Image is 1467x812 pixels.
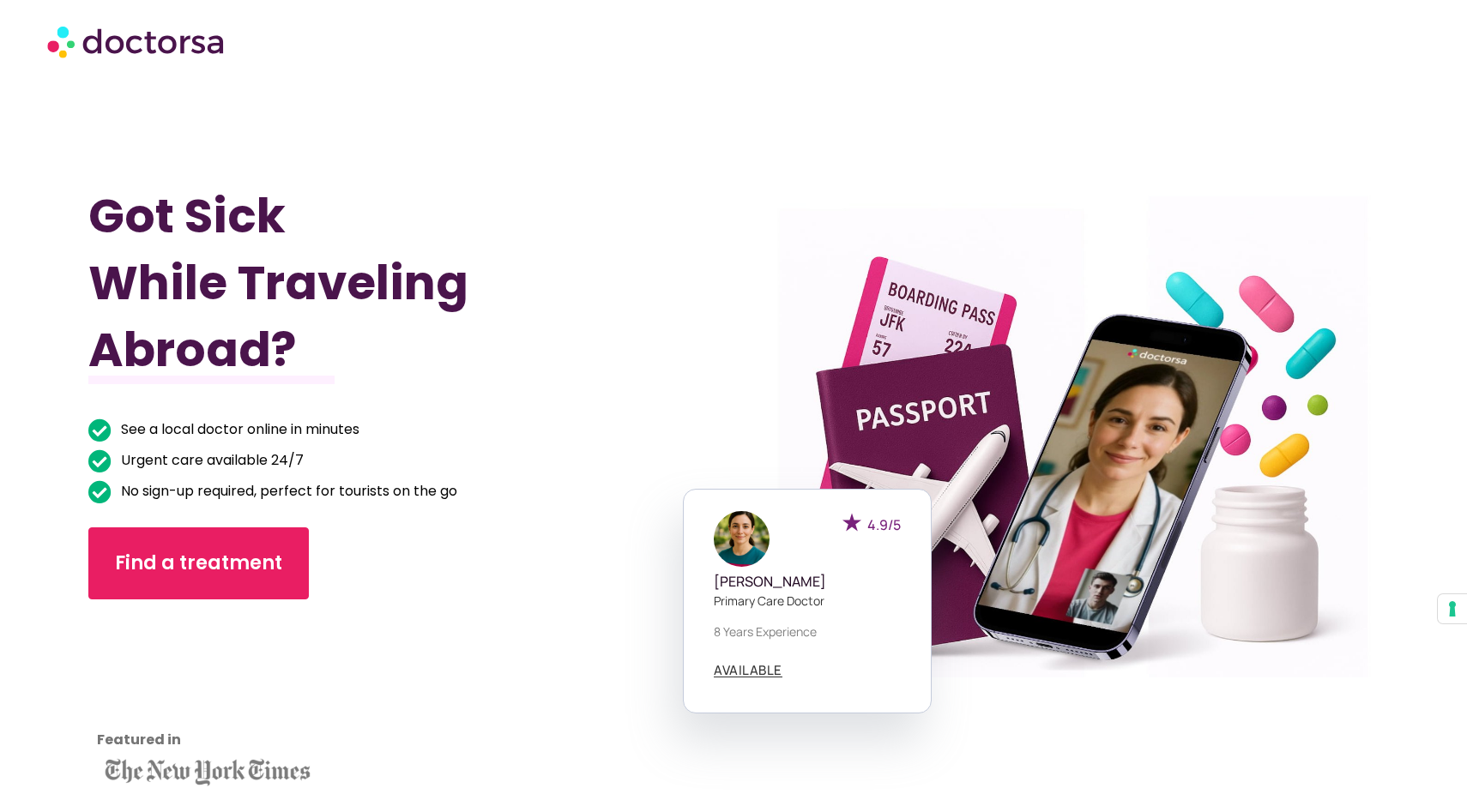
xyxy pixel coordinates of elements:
[97,730,181,749] strong: Featured in
[714,623,901,641] p: 8 years experience
[714,574,901,590] h5: [PERSON_NAME]
[714,592,901,610] p: Primary care doctor
[117,479,457,503] span: No sign-up required, perfect for tourists on the go
[117,418,359,442] span: See a local doctor online in minutes
[88,527,309,599] a: Find a treatment
[88,183,637,383] h1: Got Sick While Traveling Abroad?
[117,448,304,472] span: Urgent care available 24/7
[115,550,282,577] span: Find a treatment
[867,515,901,534] span: 4.9/5
[714,664,782,677] span: AVAILABLE
[714,664,782,677] a: AVAILABLE
[1438,594,1467,623] button: Your consent preferences for tracking technologies
[97,625,251,754] iframe: Customer reviews powered by Trustpilot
